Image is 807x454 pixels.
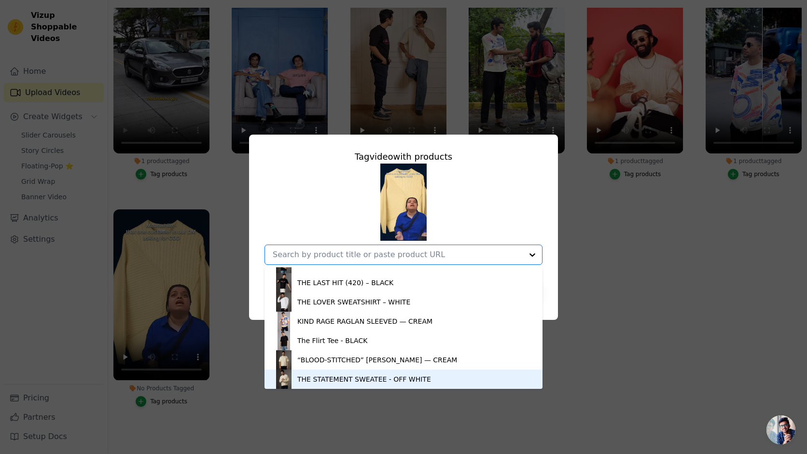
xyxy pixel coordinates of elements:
div: The Flirt Tee - BLACK [297,336,367,345]
img: product thumbnail [274,350,293,370]
img: product thumbnail [274,331,293,350]
div: “BLOOD-STITCHED” [PERSON_NAME] — CREAM [297,355,457,365]
input: Search by product title or paste product URL [273,250,523,259]
div: KIND RAGE RAGLAN SLEEVED — CREAM [297,316,432,326]
img: product thumbnail [274,312,293,331]
div: THE LAST HIT (420) – BLACK [297,278,393,288]
img: product thumbnail [274,292,293,312]
img: tn-67b13f5ed5174871af9f8c92daca476f.png [380,164,427,241]
div: THE LOVER SWEATSHIRT – WHITE [297,297,410,307]
img: product thumbnail [274,273,293,292]
div: Tag video with products [264,150,543,164]
img: product thumbnail [274,370,293,389]
div: THE STATEMENT SWEATEE - OFF WHITE [297,374,431,384]
div: Open chat [766,415,795,444]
